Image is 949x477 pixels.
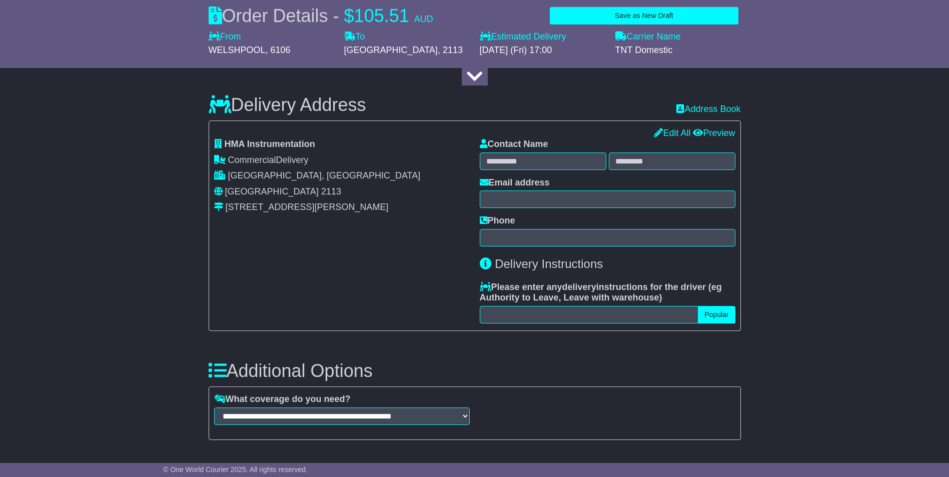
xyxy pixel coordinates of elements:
label: Phone [480,215,515,226]
span: , 2113 [438,45,463,55]
div: [STREET_ADDRESS][PERSON_NAME] [226,202,389,213]
a: Preview [693,128,735,138]
span: 105.51 [354,5,409,26]
div: TNT Domestic [615,45,741,56]
span: © One World Courier 2025. All rights reserved. [163,465,308,473]
a: Address Book [676,104,740,114]
button: Popular [698,306,735,323]
label: From [209,31,241,42]
span: , 6106 [266,45,291,55]
label: Contact Name [480,139,548,150]
label: Email address [480,177,550,188]
span: Commercial [228,155,276,165]
div: [DATE] (Fri) 17:00 [480,45,605,56]
span: WELSHPOOL [209,45,266,55]
label: Please enter any instructions for the driver ( ) [480,282,735,303]
label: To [344,31,365,42]
h3: Delivery Address [209,95,366,115]
span: 2113 [321,186,341,196]
span: Delivery Instructions [495,257,603,270]
a: Edit All [654,128,690,138]
label: What coverage do you need? [214,394,351,405]
span: [GEOGRAPHIC_DATA] [344,45,438,55]
span: HMA Instrumentation [225,139,315,149]
span: [GEOGRAPHIC_DATA], [GEOGRAPHIC_DATA] [228,170,421,180]
span: AUD [414,14,433,24]
div: Order Details - [209,5,433,26]
button: Save as New Draft [550,7,738,24]
label: Estimated Delivery [480,31,605,42]
span: eg Authority to Leave, Leave with warehouse [480,282,722,303]
label: Carrier Name [615,31,681,42]
span: delivery [562,282,596,292]
span: $ [344,5,354,26]
span: [GEOGRAPHIC_DATA] [225,186,319,196]
h3: Additional Options [209,361,741,381]
div: Delivery [214,155,470,166]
